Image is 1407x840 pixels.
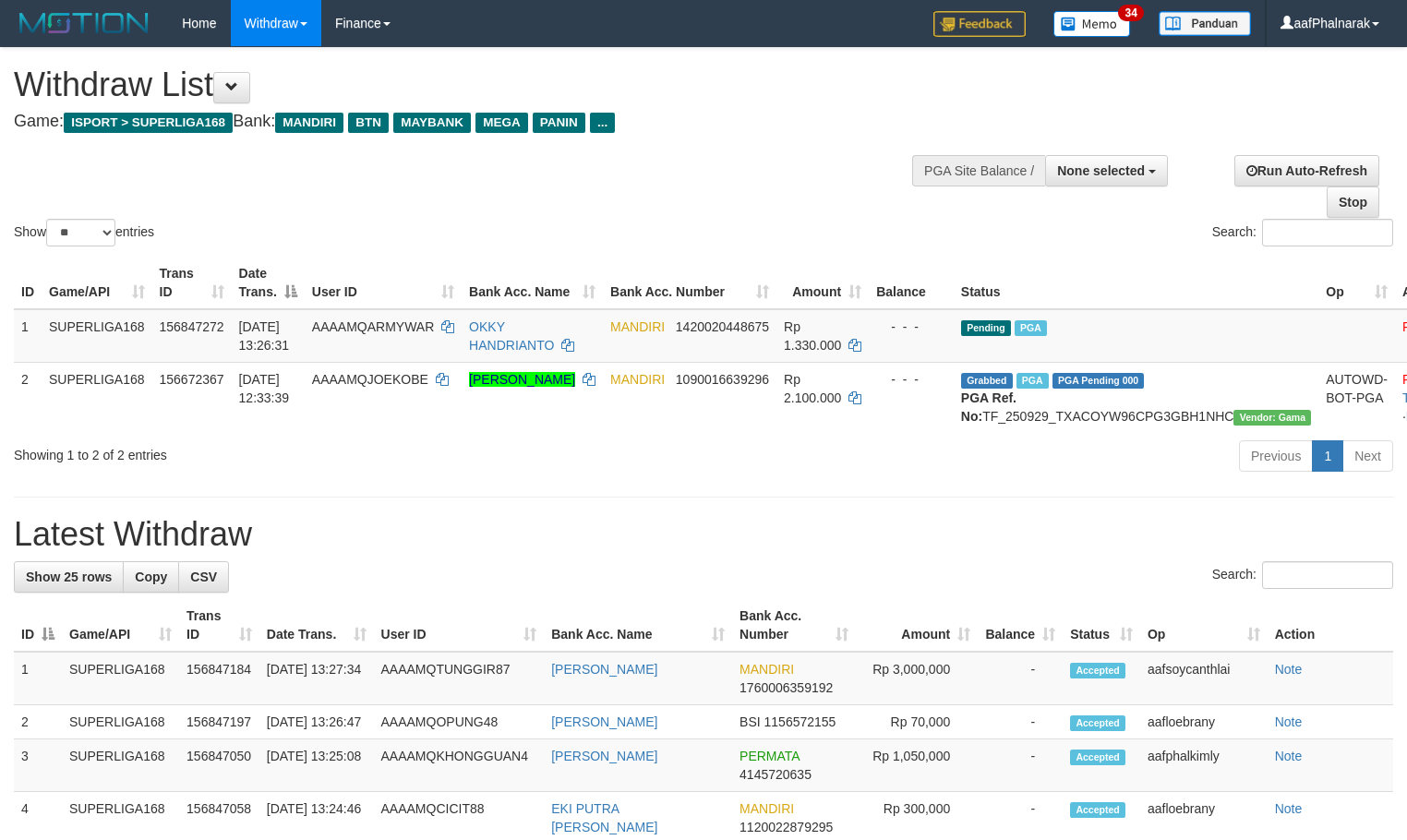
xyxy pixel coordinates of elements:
[62,652,179,705] td: SUPERLIGA168
[1262,219,1393,246] input: Search:
[1140,739,1268,792] td: aafphalkimly
[135,570,167,584] span: Copy
[740,801,794,816] span: MANDIRI
[1053,11,1131,37] img: Button%20Memo.svg
[603,257,776,309] th: Bank Acc. Number: activate to sort column ascending
[259,739,374,792] td: [DATE] 13:25:08
[1275,749,1303,763] a: Note
[62,705,179,739] td: SUPERLIGA168
[14,739,62,792] td: 3
[1057,163,1145,178] span: None selected
[179,652,259,705] td: 156847184
[590,113,615,133] span: ...
[876,370,946,389] div: - - -
[374,705,545,739] td: AAAAMQOPUNG48
[1275,801,1303,816] a: Note
[1063,599,1140,652] th: Status: activate to sort column ascending
[1159,11,1251,36] img: panduan.png
[42,257,152,309] th: Game/API: activate to sort column ascending
[961,390,1016,424] b: PGA Ref. No:
[160,319,224,334] span: 156847272
[14,438,572,464] div: Showing 1 to 2 of 2 entries
[533,113,585,133] span: PANIN
[14,561,124,593] a: Show 25 rows
[232,257,305,309] th: Date Trans.: activate to sort column descending
[1318,362,1395,433] td: AUTOWD-BOT-PGA
[14,705,62,739] td: 2
[475,113,528,133] span: MEGA
[14,309,42,363] td: 1
[551,749,657,763] a: [PERSON_NAME]
[1070,802,1125,818] span: Accepted
[275,113,343,133] span: MANDIRI
[856,739,978,792] td: Rp 1,050,000
[239,372,290,405] span: [DATE] 12:33:39
[179,739,259,792] td: 156847050
[1052,373,1145,389] span: PGA Pending
[42,362,152,433] td: SUPERLIGA168
[374,739,545,792] td: AAAAMQKHONGGUAN4
[14,257,42,309] th: ID
[179,705,259,739] td: 156847197
[14,113,920,131] h4: Game: Bank:
[374,599,545,652] th: User ID: activate to sort column ascending
[1045,155,1168,186] button: None selected
[551,801,657,834] a: EKI PUTRA [PERSON_NAME]
[374,652,545,705] td: AAAAMQTUNGGIR87
[312,372,428,387] span: AAAAMQJOEKOBE
[1070,663,1125,678] span: Accepted
[462,257,603,309] th: Bank Acc. Name: activate to sort column ascending
[551,714,657,729] a: [PERSON_NAME]
[123,561,179,593] a: Copy
[1275,714,1303,729] a: Note
[1327,186,1379,218] a: Stop
[1140,705,1268,739] td: aafloebrany
[764,714,836,729] span: Copy 1156572155 to clipboard
[1016,373,1049,389] span: Marked by aafsengchandara
[190,570,217,584] span: CSV
[1342,440,1393,472] a: Next
[1312,440,1343,472] a: 1
[1233,410,1311,426] span: Vendor URL: https://trx31.1velocity.biz
[152,257,232,309] th: Trans ID: activate to sort column ascending
[239,319,290,353] span: [DATE] 13:26:31
[954,362,1318,433] td: TF_250929_TXACOYW96CPG3GBH1NHC
[1234,155,1379,186] a: Run Auto-Refresh
[676,372,769,387] span: Copy 1090016639296 to clipboard
[740,767,812,782] span: Copy 4145720635 to clipboard
[1070,715,1125,731] span: Accepted
[14,599,62,652] th: ID: activate to sort column descending
[14,66,920,103] h1: Withdraw List
[1212,219,1393,246] label: Search:
[784,319,841,353] span: Rp 1.330.000
[259,599,374,652] th: Date Trans.: activate to sort column ascending
[978,739,1063,792] td: -
[62,739,179,792] td: SUPERLIGA168
[1262,561,1393,589] input: Search:
[912,155,1045,186] div: PGA Site Balance /
[14,652,62,705] td: 1
[978,705,1063,739] td: -
[26,570,112,584] span: Show 25 rows
[1070,750,1125,765] span: Accepted
[64,113,233,133] span: ISPORT > SUPERLIGA168
[1140,652,1268,705] td: aafsoycanthlai
[305,257,462,309] th: User ID: activate to sort column ascending
[179,599,259,652] th: Trans ID: activate to sort column ascending
[1275,662,1303,677] a: Note
[676,319,769,334] span: Copy 1420020448675 to clipboard
[14,362,42,433] td: 2
[610,319,665,334] span: MANDIRI
[393,113,471,133] span: MAYBANK
[740,820,833,834] span: Copy 1120022879295 to clipboard
[469,372,575,387] a: [PERSON_NAME]
[876,318,946,336] div: - - -
[46,219,115,246] select: Showentries
[1239,440,1313,472] a: Previous
[856,705,978,739] td: Rp 70,000
[776,257,869,309] th: Amount: activate to sort column ascending
[469,319,554,353] a: OKKY HANDRIANTO
[732,599,856,652] th: Bank Acc. Number: activate to sort column ascending
[961,373,1013,389] span: Grabbed
[348,113,389,133] span: BTN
